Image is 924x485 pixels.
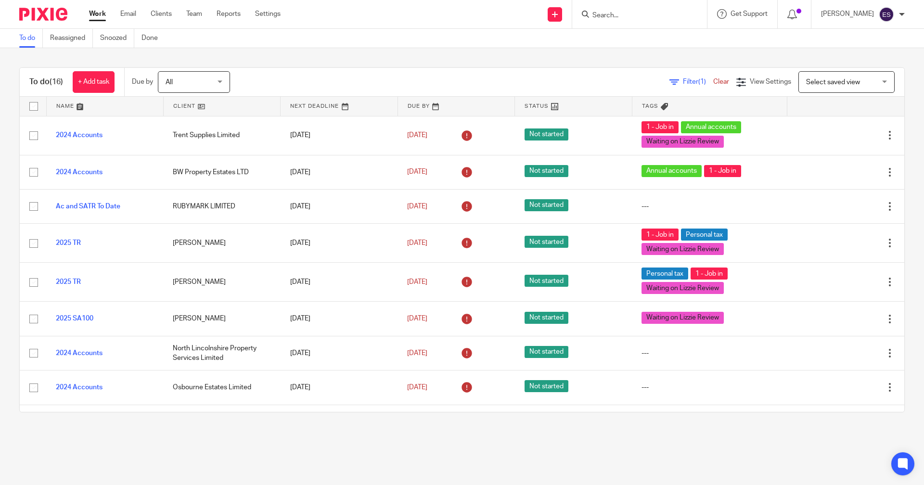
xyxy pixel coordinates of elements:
[642,202,777,211] div: ---
[591,12,678,20] input: Search
[19,29,43,48] a: To do
[681,121,741,133] span: Annual accounts
[281,116,398,155] td: [DATE]
[29,77,63,87] h1: To do
[50,78,63,86] span: (16)
[163,370,280,405] td: Osbourne Estates Limited
[525,165,568,177] span: Not started
[642,136,724,148] span: Waiting on Lizzie Review
[151,9,172,19] a: Clients
[407,315,427,322] span: [DATE]
[56,240,81,246] a: 2025 TR
[642,268,688,280] span: Personal tax
[50,29,93,48] a: Reassigned
[750,78,791,85] span: View Settings
[821,9,874,19] p: [PERSON_NAME]
[407,279,427,285] span: [DATE]
[163,302,280,336] td: [PERSON_NAME]
[642,121,679,133] span: 1 - Job in
[525,236,568,248] span: Not started
[255,9,281,19] a: Settings
[642,103,658,109] span: Tags
[163,336,280,370] td: North Lincolnshire Property Services Limited
[19,8,67,21] img: Pixie
[56,203,120,210] a: Ac and SATR To Date
[806,79,860,86] span: Select saved view
[56,132,103,139] a: 2024 Accounts
[642,312,724,324] span: Waiting on Lizzie Review
[163,263,280,302] td: [PERSON_NAME]
[525,380,568,392] span: Not started
[56,350,103,357] a: 2024 Accounts
[186,9,202,19] a: Team
[642,383,777,392] div: ---
[698,78,706,85] span: (1)
[642,282,724,294] span: Waiting on Lizzie Review
[163,189,280,223] td: RUBYMARK LIMITED
[525,128,568,140] span: Not started
[525,346,568,358] span: Not started
[166,79,173,86] span: All
[525,312,568,324] span: Not started
[217,9,241,19] a: Reports
[73,71,115,93] a: + Add task
[731,11,768,17] span: Get Support
[407,350,427,357] span: [DATE]
[281,336,398,370] td: [DATE]
[713,78,729,85] a: Clear
[642,348,777,358] div: ---
[683,78,713,85] span: Filter
[56,315,93,322] a: 2025 SA100
[407,169,427,176] span: [DATE]
[281,302,398,336] td: [DATE]
[407,132,427,139] span: [DATE]
[691,268,728,280] span: 1 - Job in
[642,229,679,241] span: 1 - Job in
[281,405,398,439] td: [DATE]
[281,224,398,263] td: [DATE]
[120,9,136,19] a: Email
[407,384,427,391] span: [DATE]
[141,29,165,48] a: Done
[704,165,741,177] span: 1 - Job in
[281,370,398,405] td: [DATE]
[525,199,568,211] span: Not started
[132,77,153,87] p: Due by
[56,384,103,391] a: 2024 Accounts
[525,275,568,287] span: Not started
[642,165,702,177] span: Annual accounts
[100,29,134,48] a: Snoozed
[281,263,398,302] td: [DATE]
[56,169,103,176] a: 2024 Accounts
[163,405,280,439] td: Euvic Services Ltd
[89,9,106,19] a: Work
[407,203,427,210] span: [DATE]
[281,155,398,189] td: [DATE]
[681,229,728,241] span: Personal tax
[642,243,724,255] span: Waiting on Lizzie Review
[879,7,894,22] img: svg%3E
[163,116,280,155] td: Trent Supplies Limited
[56,279,81,285] a: 2025 TR
[281,189,398,223] td: [DATE]
[163,155,280,189] td: BW Property Estates LTD
[407,240,427,246] span: [DATE]
[163,224,280,263] td: [PERSON_NAME]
